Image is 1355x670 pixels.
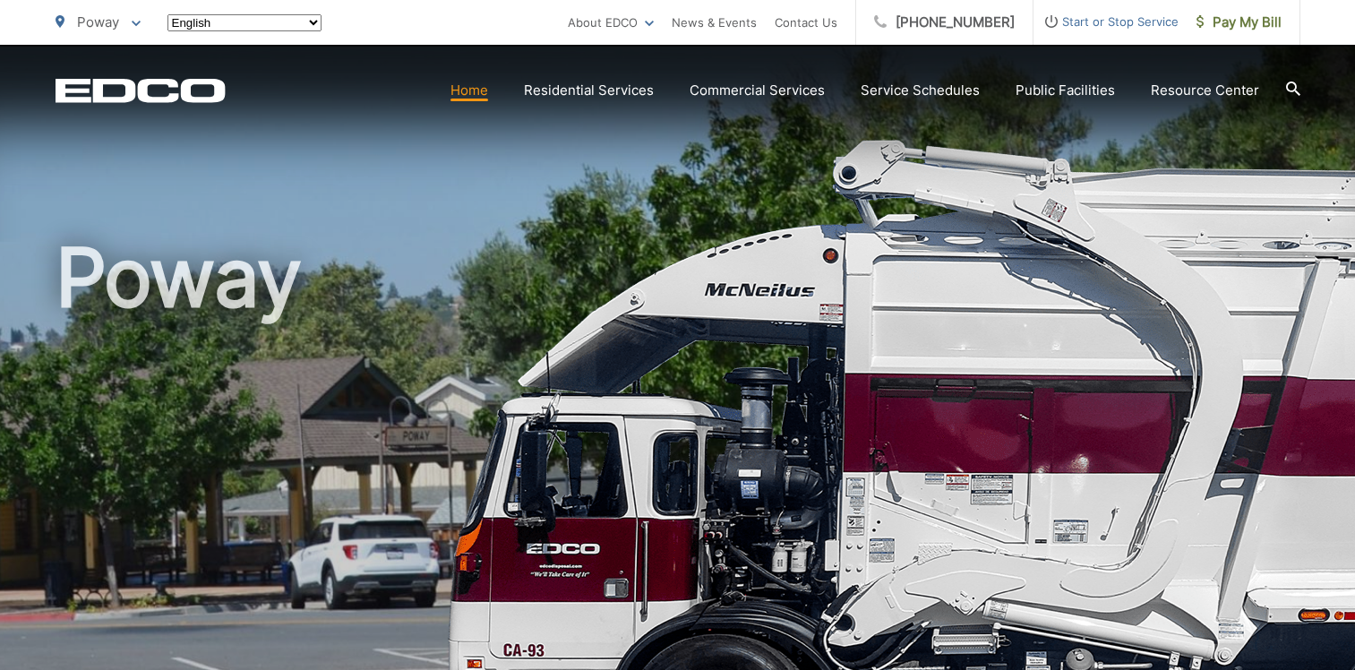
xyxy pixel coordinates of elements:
[775,12,837,33] a: Contact Us
[1016,80,1115,101] a: Public Facilities
[1151,80,1259,101] a: Resource Center
[56,78,226,103] a: EDCD logo. Return to the homepage.
[861,80,980,101] a: Service Schedules
[568,12,654,33] a: About EDCO
[524,80,654,101] a: Residential Services
[167,14,322,31] select: Select a language
[77,13,119,30] span: Poway
[450,80,488,101] a: Home
[690,80,825,101] a: Commercial Services
[1196,12,1282,33] span: Pay My Bill
[672,12,757,33] a: News & Events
